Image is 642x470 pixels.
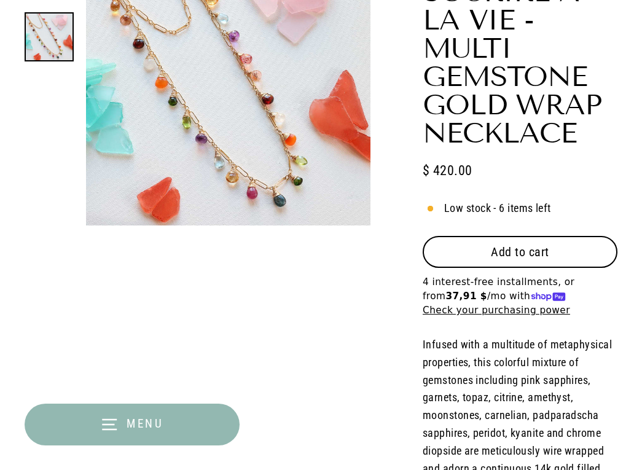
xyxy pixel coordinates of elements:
[127,417,164,431] span: Menu
[444,200,551,217] span: Low stock - 6 items left
[491,245,549,259] span: Add to cart
[423,236,617,268] button: Add to cart
[423,160,472,181] span: $ 420.00
[25,404,240,445] button: Menu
